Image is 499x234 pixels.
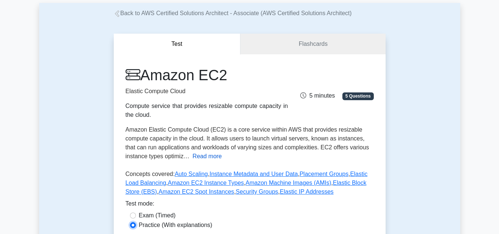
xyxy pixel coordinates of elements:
[175,171,208,177] a: Auto Scaling
[280,189,334,195] a: Elastic IP Addresses
[139,211,176,220] label: Exam (Timed)
[300,92,335,99] span: 5 minutes
[240,34,385,55] a: Flashcards
[300,171,349,177] a: Placement Groups
[209,171,298,177] a: Instance Metadata and User Data
[126,199,374,211] div: Test mode:
[126,180,367,195] a: Elastic Block Store (EBS)
[126,102,288,119] div: Compute service that provides resizable compute capacity in the cloud.
[342,92,373,100] span: 5 Questions
[126,126,369,159] span: Amazon Elastic Compute Cloud (EC2) is a core service within AWS that provides resizable compute c...
[114,34,241,55] button: Test
[139,221,212,230] label: Practice (With explanations)
[126,170,374,199] p: Concepts covered: , , , , , , , , ,
[246,180,331,186] a: Amazon Machine Images (AMIs)
[192,152,222,161] button: Read more
[114,10,352,16] a: Back to AWS Certified Solutions Architect - Associate (AWS Certified Solutions Architect)
[126,87,288,96] p: Elastic Compute Cloud
[168,180,244,186] a: Amazon EC2 Instance Types
[126,66,288,84] h1: Amazon EC2
[236,189,278,195] a: Security Groups
[158,189,234,195] a: Amazon EC2 Spot Instances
